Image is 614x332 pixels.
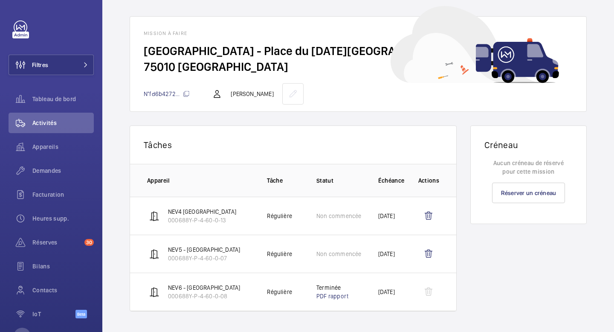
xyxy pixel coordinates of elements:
[267,212,292,220] p: Régulière
[32,61,48,69] span: Filtres
[168,245,240,254] p: NEV5 - [GEOGRAPHIC_DATA]
[168,292,240,300] p: 000688Y-P-4-60-0-08
[168,254,240,262] p: 000688Y-P-4-60-0-07
[9,55,94,75] button: Filtres
[378,250,395,258] p: [DATE]
[168,216,236,224] p: 000688Y-P-4-60-0-13
[75,310,87,318] span: Beta
[144,59,573,75] h2: 75010 [GEOGRAPHIC_DATA]
[316,176,365,185] p: Statut
[316,250,361,258] p: Non commencée
[32,95,94,103] span: Tableau de bord
[492,183,565,203] a: Réserver un créneau
[32,262,94,271] span: Bilans
[267,288,292,296] p: Régulière
[231,90,273,98] p: [PERSON_NAME]
[267,250,292,258] p: Régulière
[32,214,94,223] span: Heures supp.
[149,287,159,297] img: automatic_door.svg
[418,176,439,185] p: Actions
[391,6,559,83] img: car delivery
[32,286,94,294] span: Contacts
[149,211,159,221] img: automatic_door.svg
[168,283,240,292] p: NEV6 - [GEOGRAPHIC_DATA]
[267,176,303,185] p: Tâche
[484,159,573,176] p: Aucun créneau de réservé pour cette mission
[144,90,190,97] span: N°fd6b4272...
[32,166,94,175] span: Demandes
[316,212,361,220] p: Non commencée
[149,249,159,259] img: automatic_door.svg
[168,207,236,216] p: NEV4 [GEOGRAPHIC_DATA]
[484,140,573,150] h1: Créneau
[84,239,94,246] span: 30
[32,119,94,127] span: Activités
[147,176,253,185] p: Appareil
[32,238,81,247] span: Réserves
[316,283,348,292] p: Terminée
[144,30,573,36] h1: Mission à faire
[32,310,75,318] span: IoT
[32,190,94,199] span: Facturation
[32,143,94,151] span: Appareils
[378,176,405,185] p: Échéance
[378,288,395,296] p: [DATE]
[144,140,443,150] p: Tâches
[144,43,573,59] h2: [GEOGRAPHIC_DATA] - Place du [DATE][GEOGRAPHIC_DATA]
[316,293,348,300] a: PDF rapport
[378,212,395,220] p: [DATE]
